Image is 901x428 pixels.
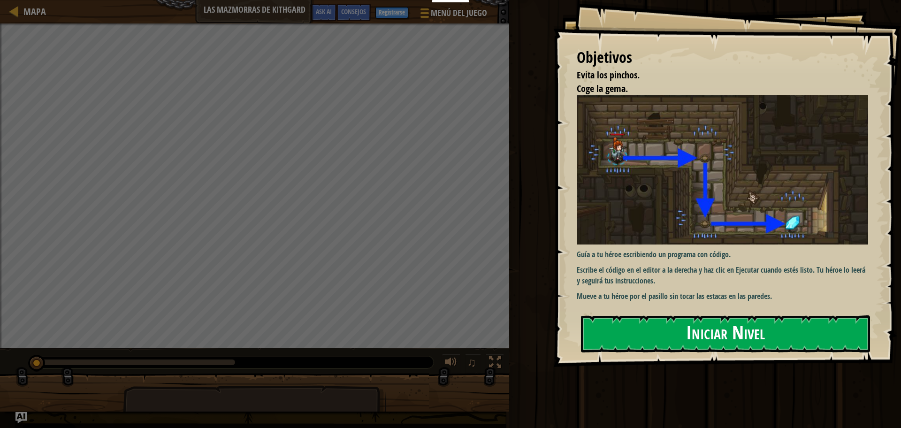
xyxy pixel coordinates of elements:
[565,82,866,96] li: Coge la gema.
[577,265,868,286] p: Escribe el código en el editor a la derecha y haz clic en Ejecutar cuando estés listo. Tu héroe l...
[467,355,476,369] span: ♫
[23,5,46,18] span: Mapa
[577,95,868,245] img: Mazmorras de Kithgard
[577,249,868,260] p: Guía a tu héroe escribiendo un programa con código.
[486,354,504,373] button: Alterna pantalla completa.
[19,5,46,18] a: Mapa
[581,315,870,352] button: Iniciar Nivel
[577,291,868,302] p: Mueve a tu héroe por el pasillo sin tocar las estacas en las paredes.
[577,47,868,69] div: Objetivos
[565,69,866,82] li: Evita los pinchos.
[341,7,366,16] span: Consejos
[465,354,481,373] button: ♫
[15,412,27,423] button: Ask AI
[316,7,332,16] span: Ask AI
[431,7,487,19] span: Menú del Juego
[577,69,640,81] span: Evita los pinchos.
[311,4,336,21] button: Ask AI
[375,7,408,18] button: Registrarse
[413,4,493,26] button: Menú del Juego
[577,82,628,95] span: Coge la gema.
[442,354,460,373] button: Ajustar volúmen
